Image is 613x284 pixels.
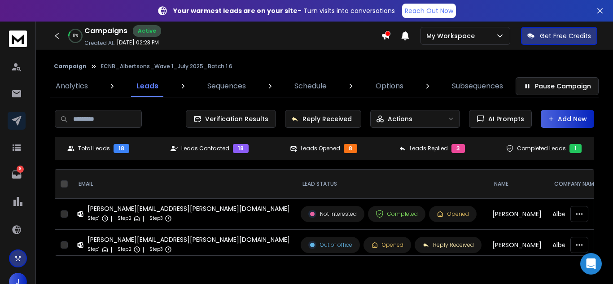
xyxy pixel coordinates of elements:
[117,39,159,46] p: [DATE] 02:23 PM
[110,245,112,254] p: |
[437,210,469,218] div: Opened
[142,214,144,223] p: |
[88,235,290,244] div: [PERSON_NAME][EMAIL_ADDRESS][PERSON_NAME][DOMAIN_NAME]
[131,75,164,97] a: Leads
[485,114,524,123] span: AI Prompts
[410,145,448,152] p: Leads Replied
[233,144,249,153] div: 18
[451,144,465,153] div: 3
[173,6,298,15] strong: Your warmest leads are on your site
[308,241,352,249] div: Out of office
[469,110,532,128] button: AI Prompts
[8,166,26,184] a: 8
[73,33,78,39] p: 11 %
[56,81,88,92] p: Analytics
[88,214,100,223] p: Step 1
[301,145,340,152] p: Leads Opened
[580,253,602,275] div: Open Intercom Messenger
[149,214,163,223] p: Step 3
[371,241,403,249] div: Opened
[447,75,508,97] a: Subsequences
[547,170,604,199] th: Company Name
[118,214,131,223] p: Step 2
[110,214,112,223] p: |
[402,4,456,18] a: Reach Out Now
[540,31,591,40] p: Get Free Credits
[9,31,27,47] img: logo
[118,245,131,254] p: Step 2
[541,110,594,128] button: Add New
[487,199,547,230] td: [PERSON_NAME]
[487,170,547,199] th: NAME
[516,77,599,95] button: Pause Campaign
[88,204,290,213] div: [PERSON_NAME][EMAIL_ADDRESS][PERSON_NAME][DOMAIN_NAME]
[547,230,604,261] td: Albertsons
[452,81,503,92] p: Subsequences
[289,75,332,97] a: Schedule
[78,145,110,152] p: Total Leads
[136,81,158,92] p: Leads
[142,245,144,254] p: |
[547,199,604,230] td: Albertsons
[487,230,547,261] td: [PERSON_NAME]
[569,144,582,153] div: 1
[114,144,129,153] div: 18
[133,25,161,37] div: Active
[71,170,295,199] th: EMAIL
[376,210,418,218] div: Completed
[84,26,127,36] h1: Campaigns
[517,145,566,152] p: Completed Leads
[186,110,276,128] button: Verification Results
[101,63,232,70] p: ECNB_Albertsons_Wave 1_July 2025_Batch 1.6
[376,81,403,92] p: Options
[308,210,357,218] div: Not Interested
[181,145,229,152] p: Leads Contacted
[294,81,327,92] p: Schedule
[405,6,453,15] p: Reach Out Now
[422,241,474,249] div: Reply Received
[88,245,100,254] p: Step 1
[388,114,412,123] p: Actions
[201,114,268,123] span: Verification Results
[149,245,163,254] p: Step 3
[302,114,352,123] p: Reply Received
[202,75,251,97] a: Sequences
[521,27,597,45] button: Get Free Credits
[370,75,409,97] a: Options
[173,6,395,15] p: – Turn visits into conversations
[17,166,24,173] p: 8
[54,63,87,70] button: Campaign
[50,75,93,97] a: Analytics
[426,31,478,40] p: My Workspace
[295,170,487,199] th: LEAD STATUS
[344,144,357,153] div: 8
[207,81,246,92] p: Sequences
[84,39,115,47] p: Created At:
